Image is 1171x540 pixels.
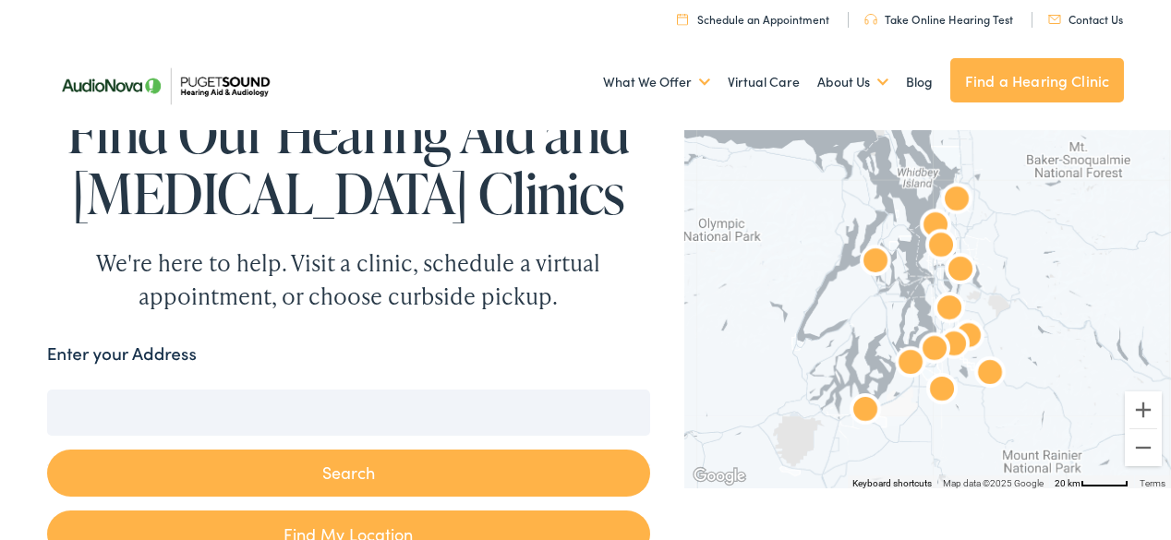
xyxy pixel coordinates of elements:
[47,102,650,223] h1: Find Our Hearing Aid and [MEDICAL_DATA] Clinics
[881,335,940,394] div: AudioNova
[817,48,888,116] a: About Us
[47,450,650,497] button: Search
[906,198,965,257] div: AudioNova
[852,477,932,490] button: Keyboard shortcuts
[1048,15,1061,24] img: utility icon
[931,242,990,301] div: AudioNova
[1125,429,1162,466] button: Zoom out
[1140,478,1165,488] a: Terms (opens in new tab)
[864,11,1013,27] a: Take Online Hearing Test
[864,14,877,25] img: utility icon
[603,48,710,116] a: What We Offer
[1048,11,1123,27] a: Contact Us
[1125,391,1162,428] button: Zoom in
[906,48,933,116] a: Blog
[47,390,650,436] input: Enter your address or zip code
[912,362,972,421] div: AudioNova
[689,464,750,488] a: Open this area in Google Maps (opens a new window)
[53,246,644,313] div: We're here to help. Visit a clinic, schedule a virtual appointment, or choose curbside pickup.
[728,48,800,116] a: Virtual Care
[905,321,964,380] div: AudioNova
[689,464,750,488] img: Google
[836,382,895,441] div: AudioNova
[950,58,1124,102] a: Find a Hearing Clinic
[47,341,197,367] label: Enter your Address
[939,308,998,367] div: AudioNova
[927,172,986,231] div: Puget Sound Hearing Aid &#038; Audiology by AudioNova
[911,218,971,277] div: AudioNova
[1049,475,1134,488] button: Map Scale: 20 km per 48 pixels
[943,478,1044,488] span: Map data ©2025 Google
[1055,478,1080,488] span: 20 km
[677,11,829,27] a: Schedule an Appointment
[920,281,979,340] div: AudioNova
[677,13,688,25] img: utility icon
[924,317,984,376] div: AudioNova
[960,345,1020,404] div: AudioNova
[846,234,905,293] div: AudioNova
